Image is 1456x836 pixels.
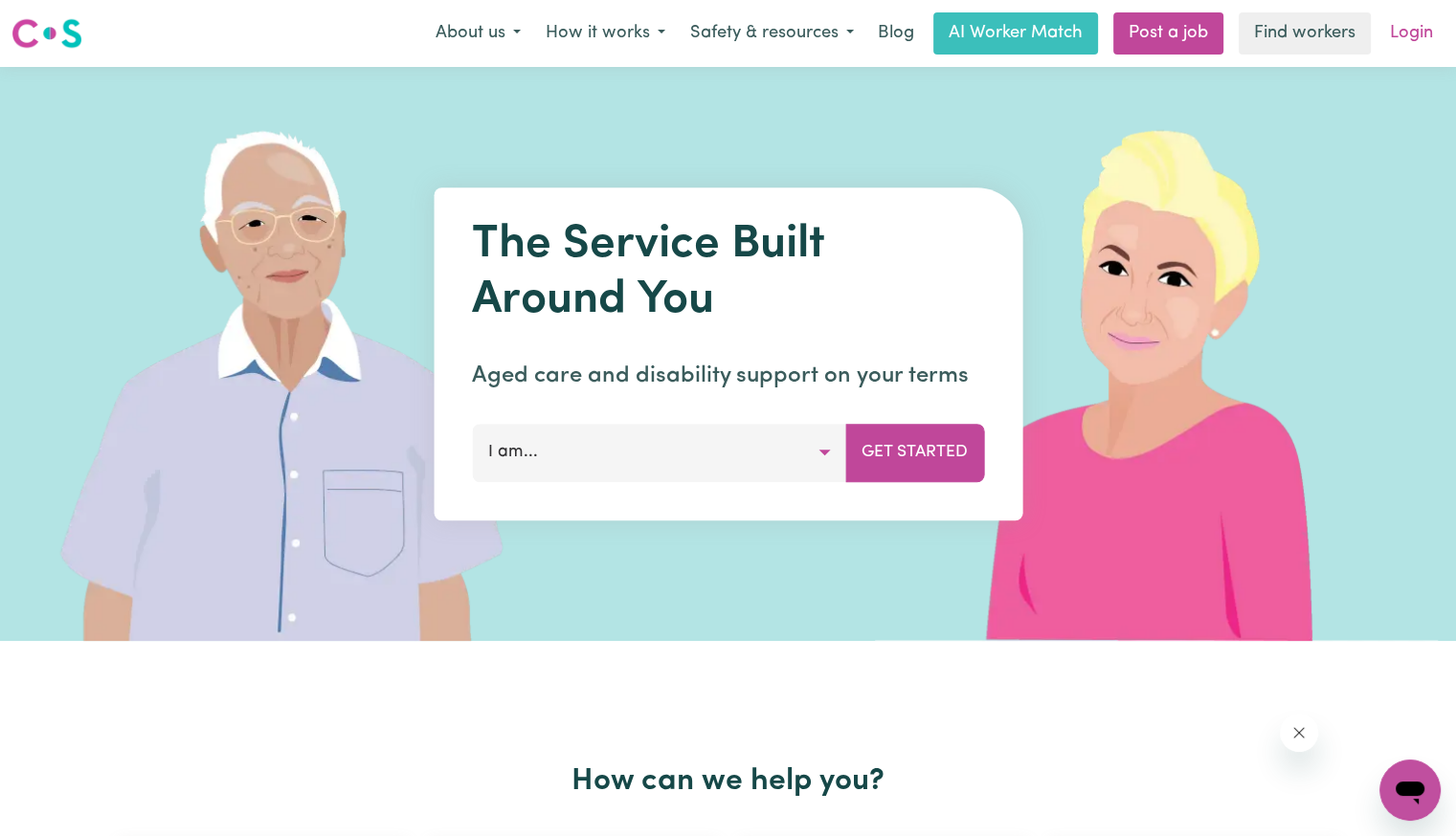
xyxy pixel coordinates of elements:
[11,11,82,55] a: Careseekers logo
[845,424,984,481] button: Get Started
[1379,759,1441,821] iframe: Button to launch messaging window
[1378,12,1445,55] a: Login
[11,13,116,29] span: Need any help?
[423,13,533,54] button: About us
[11,16,82,51] img: Careseekers logo
[472,359,984,393] p: Aged care and disability support on your terms
[1280,714,1318,752] iframe: Close message
[866,12,926,55] a: Blog
[1113,12,1223,55] a: Post a job
[472,424,846,481] button: I am...
[1239,12,1371,55] a: Find workers
[472,218,984,328] h1: The Service Built Around You
[678,13,866,54] button: Safety & resources
[533,13,678,54] button: How it works
[108,763,1349,800] h2: How can we help you?
[933,12,1098,55] a: AI Worker Match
